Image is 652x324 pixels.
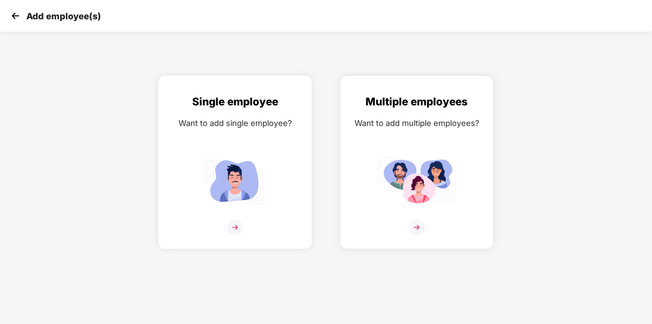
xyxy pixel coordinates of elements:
img: svg+xml;base64,PHN2ZyB4bWxucz0iaHR0cDovL3d3dy53My5vcmcvMjAwMC9zdmciIHdpZHRoPSIzMCIgaGVpZ2h0PSIzMC... [9,9,22,22]
div: Single employee [168,94,303,110]
div: Multiple employees [349,94,484,110]
img: svg+xml;base64,PHN2ZyB4bWxucz0iaHR0cDovL3d3dy53My5vcmcvMjAwMC9zdmciIGlkPSJTaW5nbGVfZW1wbG95ZWUiIH... [196,153,275,208]
div: Want to add multiple employees? [349,117,484,130]
img: svg+xml;base64,PHN2ZyB4bWxucz0iaHR0cDovL3d3dy53My5vcmcvMjAwMC9zdmciIHdpZHRoPSIzNiIgaGVpZ2h0PSIzNi... [409,220,425,235]
img: svg+xml;base64,PHN2ZyB4bWxucz0iaHR0cDovL3d3dy53My5vcmcvMjAwMC9zdmciIGlkPSJNdWx0aXBsZV9lbXBsb3llZS... [377,153,456,208]
p: Add employee(s) [26,11,101,22]
div: Want to add single employee? [168,117,303,130]
img: svg+xml;base64,PHN2ZyB4bWxucz0iaHR0cDovL3d3dy53My5vcmcvMjAwMC9zdmciIHdpZHRoPSIzNiIgaGVpZ2h0PSIzNi... [227,220,243,235]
